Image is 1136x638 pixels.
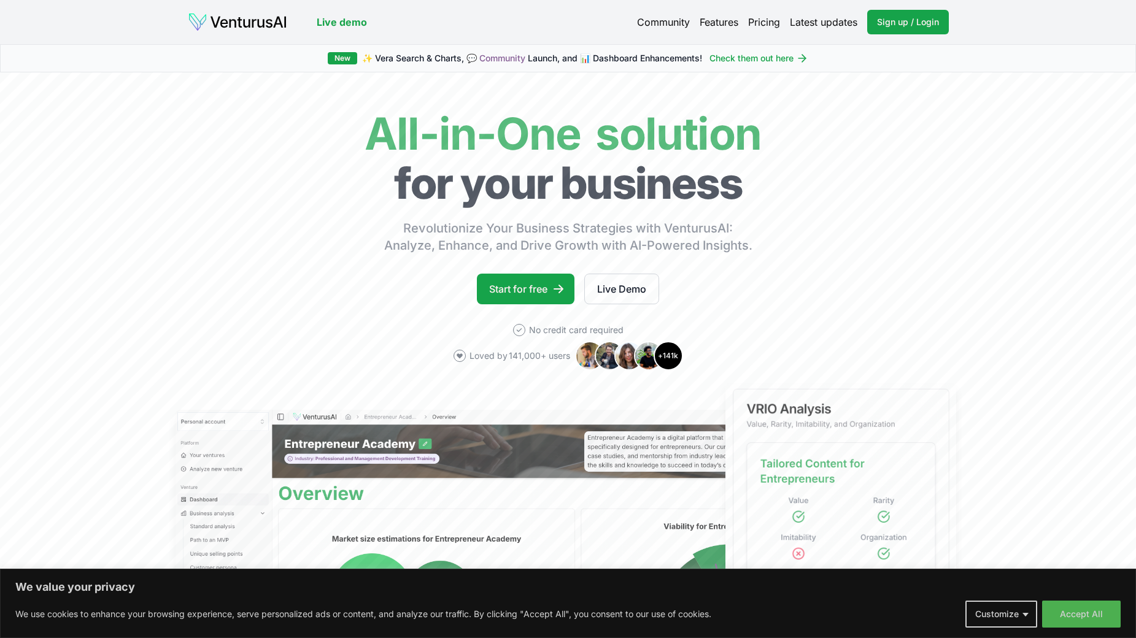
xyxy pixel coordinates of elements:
[867,10,949,34] a: Sign up / Login
[15,580,1121,594] p: We value your privacy
[479,53,525,63] a: Community
[575,341,605,371] img: Avatar 1
[748,15,780,29] a: Pricing
[634,341,663,371] img: Avatar 4
[614,341,644,371] img: Avatar 3
[709,52,808,64] a: Check them out here
[637,15,690,29] a: Community
[317,15,367,29] a: Live demo
[362,52,702,64] span: ✨ Vera Search & Charts, 💬 Launch, and 📊 Dashboard Enhancements!
[584,274,659,304] a: Live Demo
[790,15,857,29] a: Latest updates
[477,274,574,304] a: Start for free
[328,52,357,64] div: New
[965,601,1037,628] button: Customize
[700,15,738,29] a: Features
[188,12,287,32] img: logo
[877,16,939,28] span: Sign up / Login
[595,341,624,371] img: Avatar 2
[15,607,711,621] p: We use cookies to enhance your browsing experience, serve personalized ads or content, and analyz...
[1042,601,1121,628] button: Accept All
